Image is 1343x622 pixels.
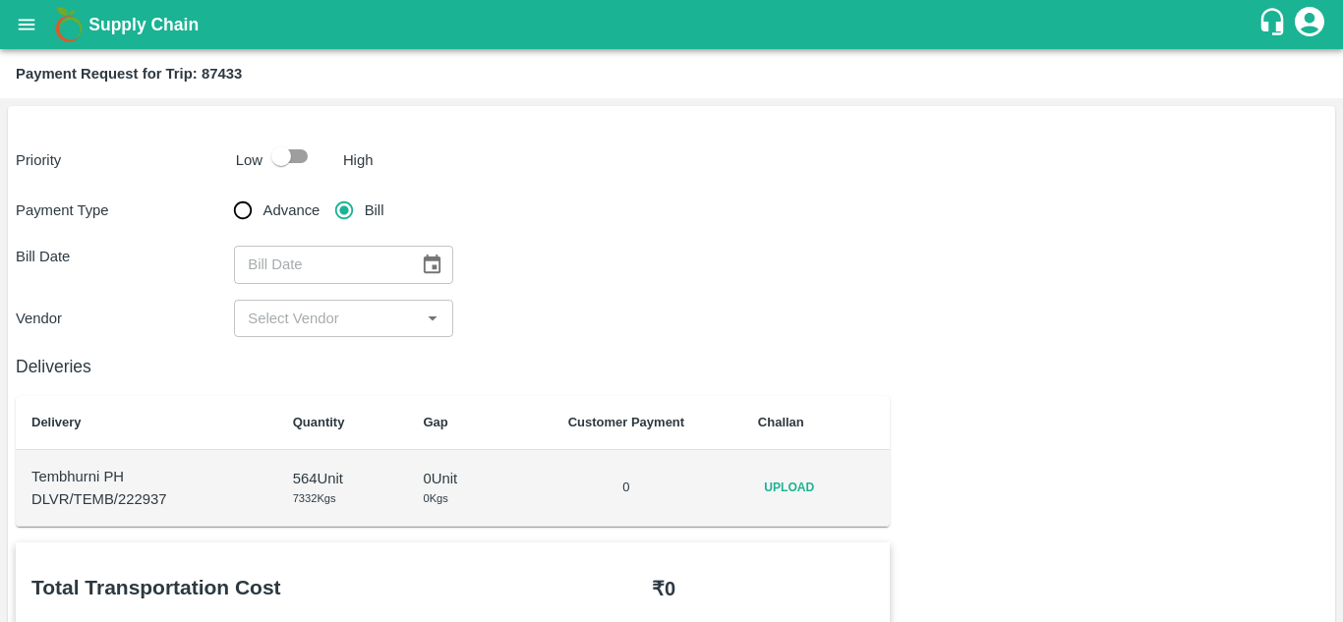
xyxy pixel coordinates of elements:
[423,468,494,489] p: 0 Unit
[31,466,262,487] p: Tembhurni PH
[16,66,242,82] b: Payment Request for Trip: 87433
[568,415,684,429] b: Customer Payment
[49,5,88,44] img: logo
[16,246,234,267] p: Bill Date
[652,578,675,599] b: ₹ 0
[263,199,321,221] span: Advance
[88,15,199,34] b: Supply Chain
[293,468,392,489] p: 564 Unit
[236,149,263,171] p: Low
[16,308,234,329] p: Vendor
[365,199,384,221] span: Bill
[343,149,374,171] p: High
[16,199,234,221] p: Payment Type
[16,353,890,380] h6: Deliveries
[510,450,742,527] td: 0
[16,149,228,171] p: Priority
[293,415,345,429] b: Quantity
[31,488,262,510] p: DLVR/TEMB/222937
[234,246,405,283] input: Bill Date
[31,415,82,429] b: Delivery
[1292,4,1327,45] div: account of current user
[423,415,447,429] b: Gap
[240,306,414,331] input: Select Vendor
[420,306,445,331] button: Open
[31,576,281,598] b: Total Transportation Cost
[293,492,336,504] span: 7332 Kgs
[413,246,450,283] button: Choose date
[758,415,804,429] b: Challan
[423,492,447,504] span: 0 Kgs
[4,2,49,47] button: open drawer
[88,11,1257,38] a: Supply Chain
[1257,7,1292,42] div: customer-support
[758,474,821,502] span: Upload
